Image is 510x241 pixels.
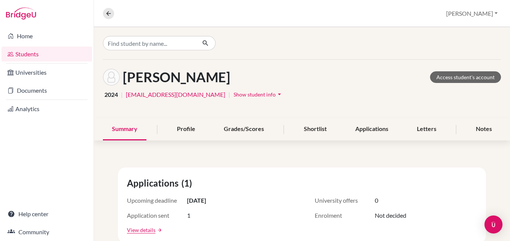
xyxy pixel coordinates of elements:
div: Profile [168,118,204,140]
div: Applications [346,118,397,140]
span: Show student info [234,91,276,98]
div: Grades/Scores [215,118,273,140]
a: Universities [2,65,92,80]
a: Documents [2,83,92,98]
span: 1 [187,211,190,220]
span: University offers [315,196,375,205]
span: Application sent [127,211,187,220]
a: Home [2,29,92,44]
span: Upcoming deadline [127,196,187,205]
span: Applications [127,176,181,190]
a: [EMAIL_ADDRESS][DOMAIN_NAME] [126,90,225,99]
a: Access student's account [430,71,501,83]
span: (1) [181,176,195,190]
h1: [PERSON_NAME] [123,69,230,85]
div: Summary [103,118,146,140]
span: 2024 [104,90,118,99]
span: Enrolment [315,211,375,220]
img: Bridge-U [6,8,36,20]
span: | [121,90,123,99]
button: [PERSON_NAME] [443,6,501,21]
span: 0 [375,196,378,205]
span: Not decided [375,211,406,220]
a: View details [127,226,155,234]
img: Saimon Kunwar's avatar [103,69,120,86]
div: Open Intercom Messenger [484,215,502,233]
i: arrow_drop_down [276,90,283,98]
a: Analytics [2,101,92,116]
span: [DATE] [187,196,206,205]
button: Show student infoarrow_drop_down [233,89,284,100]
input: Find student by name... [103,36,196,50]
div: Shortlist [295,118,336,140]
a: Students [2,47,92,62]
a: Help center [2,206,92,221]
div: Letters [408,118,445,140]
a: Community [2,224,92,239]
div: Notes [467,118,501,140]
span: | [228,90,230,99]
a: arrow_forward [155,227,162,233]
